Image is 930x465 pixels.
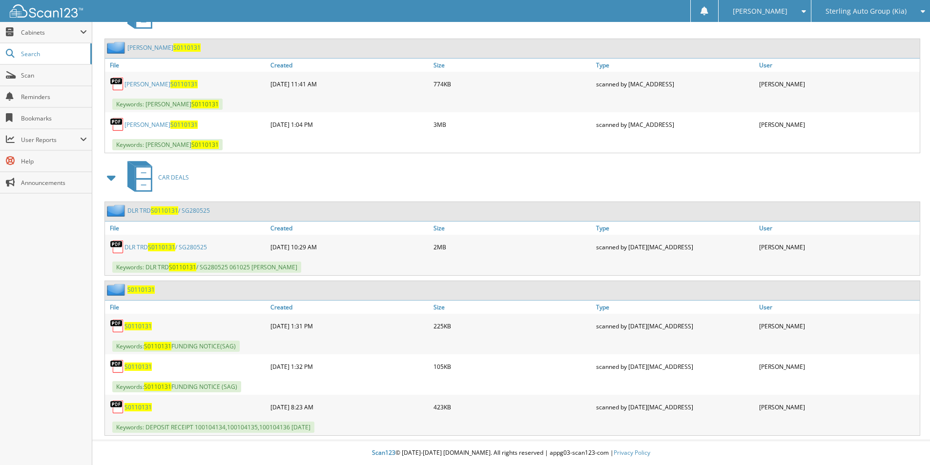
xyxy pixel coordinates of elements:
span: S0110131 [170,121,198,129]
span: Keywords: FUNDING NOTICE(SAG) [112,341,240,352]
iframe: Chat Widget [881,418,930,465]
a: Type [594,301,757,314]
a: S0110131 [127,285,155,294]
span: CAR DEALS [158,173,189,182]
span: Bookmarks [21,114,87,122]
span: Keywords: [PERSON_NAME] [112,99,223,110]
div: [DATE] 1:32 PM [268,357,431,376]
div: scanned by [DATE][MAC_ADDRESS] [594,316,757,336]
div: [PERSON_NAME] [757,115,920,134]
a: File [105,301,268,314]
a: DLR TRDS0110131/ SG280525 [124,243,207,251]
span: Keywords: DLR TRD / SG280525 061025 [PERSON_NAME] [112,262,301,273]
a: File [105,59,268,72]
span: S0110131 [170,80,198,88]
img: PDF.png [110,77,124,91]
img: folder2.png [107,41,127,54]
div: scanned by [MAC_ADDRESS] [594,74,757,94]
div: [DATE] 11:41 AM [268,74,431,94]
a: User [757,222,920,235]
div: [DATE] 1:04 PM [268,115,431,134]
img: PDF.png [110,117,124,132]
a: [PERSON_NAME]S0110131 [127,43,201,52]
div: [DATE] 1:31 PM [268,316,431,336]
span: S0110131 [191,100,219,108]
span: Search [21,50,85,58]
span: S0110131 [151,206,178,215]
span: Keywords: FUNDING NOTICE (SAG) [112,381,241,392]
a: [PERSON_NAME]S0110131 [124,80,198,88]
a: [PERSON_NAME]S0110131 [124,121,198,129]
span: S0110131 [144,383,171,391]
span: Scan123 [372,448,395,457]
span: Announcements [21,179,87,187]
div: [PERSON_NAME] [757,397,920,417]
a: Type [594,59,757,72]
span: User Reports [21,136,80,144]
div: 2MB [431,237,594,257]
span: S0110131 [173,43,201,52]
a: CAR DEALS [122,158,189,197]
img: PDF.png [110,400,124,414]
div: 105KB [431,357,594,376]
a: Created [268,59,431,72]
div: [PERSON_NAME] [757,357,920,376]
div: [DATE] 10:29 AM [268,237,431,257]
span: Keywords: [PERSON_NAME] [112,139,223,150]
span: Cabinets [21,28,80,37]
div: [DATE] 8:23 AM [268,397,431,417]
span: S0110131 [191,141,219,149]
a: User [757,301,920,314]
span: Keywords: DEPOSIT RECEIPT 100104134,100104135,100104136 [DATE] [112,422,314,433]
a: Size [431,59,594,72]
a: File [105,222,268,235]
div: scanned by [DATE][MAC_ADDRESS] [594,397,757,417]
img: folder2.png [107,283,127,296]
div: [PERSON_NAME] [757,237,920,257]
span: Reminders [21,93,87,101]
span: Help [21,157,87,165]
img: scan123-logo-white.svg [10,4,83,18]
a: Size [431,222,594,235]
a: Created [268,222,431,235]
a: Type [594,222,757,235]
span: [PERSON_NAME] [733,8,787,14]
a: S0110131 [124,363,152,371]
div: 774KB [431,74,594,94]
a: User [757,59,920,72]
div: 225KB [431,316,594,336]
div: scanned by [DATE][MAC_ADDRESS] [594,357,757,376]
div: scanned by [DATE][MAC_ADDRESS] [594,237,757,257]
a: Created [268,301,431,314]
span: S0110131 [169,263,196,271]
div: scanned by [MAC_ADDRESS] [594,115,757,134]
a: DLR TRDS0110131/ SG280525 [127,206,210,215]
img: PDF.png [110,359,124,374]
div: 3MB [431,115,594,134]
span: S0110131 [144,342,171,350]
span: S0110131 [148,243,175,251]
div: [PERSON_NAME] [757,316,920,336]
img: PDF.png [110,319,124,333]
div: 423KB [431,397,594,417]
img: PDF.png [110,240,124,254]
div: © [DATE]-[DATE] [DOMAIN_NAME]. All rights reserved | appg03-scan123-com | [92,441,930,465]
a: S0110131 [124,322,152,330]
span: Scan [21,71,87,80]
span: Sterling Auto Group (Kia) [826,8,907,14]
div: [PERSON_NAME] [757,74,920,94]
a: Privacy Policy [614,448,650,457]
a: Size [431,301,594,314]
img: folder2.png [107,204,127,217]
a: S0110131 [124,403,152,411]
